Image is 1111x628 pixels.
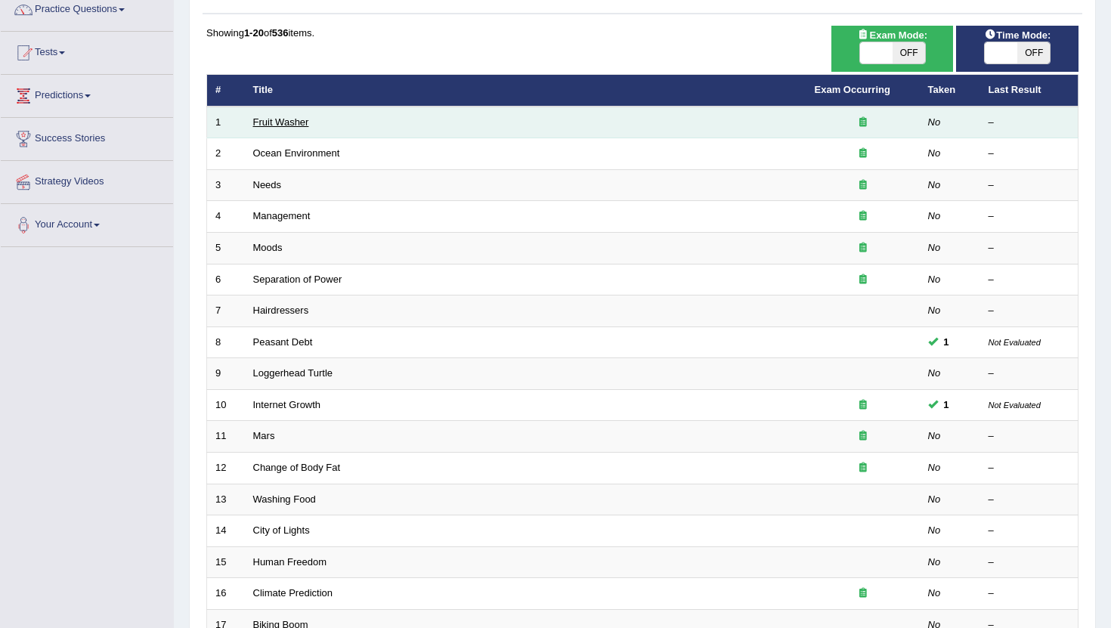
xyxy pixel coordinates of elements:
[253,179,282,190] a: Needs
[207,326,245,358] td: 8
[207,107,245,138] td: 1
[989,586,1070,601] div: –
[989,178,1070,193] div: –
[207,169,245,201] td: 3
[1,75,173,113] a: Predictions
[207,358,245,390] td: 9
[989,241,1070,255] div: –
[928,462,941,473] em: No
[253,116,309,128] a: Fruit Washer
[253,587,333,599] a: Climate Prediction
[815,241,911,255] div: Exam occurring question
[989,273,1070,287] div: –
[253,336,313,348] a: Peasant Debt
[989,401,1041,410] small: Not Evaluated
[207,138,245,170] td: 2
[989,429,1070,444] div: –
[928,556,941,568] em: No
[815,209,911,224] div: Exam occurring question
[920,75,980,107] th: Taken
[815,586,911,601] div: Exam occurring question
[989,493,1070,507] div: –
[831,26,954,72] div: Show exams occurring in exams
[272,27,289,39] b: 536
[851,27,933,43] span: Exam Mode:
[928,242,941,253] em: No
[207,389,245,421] td: 10
[893,42,925,63] span: OFF
[928,147,941,159] em: No
[253,493,316,505] a: Washing Food
[928,274,941,285] em: No
[253,556,327,568] a: Human Freedom
[1,161,173,199] a: Strategy Videos
[938,397,955,413] span: You can still take this question
[206,26,1079,40] div: Showing of items.
[1,204,173,242] a: Your Account
[938,334,955,350] span: You can still take this question
[928,587,941,599] em: No
[253,430,275,441] a: Mars
[1017,42,1050,63] span: OFF
[928,179,941,190] em: No
[815,147,911,161] div: Exam occurring question
[253,524,310,536] a: City of Lights
[207,515,245,547] td: 14
[928,430,941,441] em: No
[928,210,941,221] em: No
[978,27,1057,43] span: Time Mode:
[928,524,941,536] em: No
[1,32,173,70] a: Tests
[989,461,1070,475] div: –
[253,367,333,379] a: Loggerhead Turtle
[815,84,890,95] a: Exam Occurring
[244,27,264,39] b: 1-20
[989,338,1041,347] small: Not Evaluated
[253,462,341,473] a: Change of Body Fat
[253,399,321,410] a: Internet Growth
[207,421,245,453] td: 11
[207,233,245,265] td: 5
[207,201,245,233] td: 4
[207,546,245,578] td: 15
[815,398,911,413] div: Exam occurring question
[207,484,245,515] td: 13
[207,452,245,484] td: 12
[928,305,941,316] em: No
[989,555,1070,570] div: –
[1,118,173,156] a: Success Stories
[253,210,311,221] a: Management
[253,242,283,253] a: Moods
[989,367,1070,381] div: –
[253,274,342,285] a: Separation of Power
[989,147,1070,161] div: –
[989,304,1070,318] div: –
[245,75,806,107] th: Title
[815,461,911,475] div: Exam occurring question
[207,578,245,610] td: 16
[928,493,941,505] em: No
[989,524,1070,538] div: –
[207,295,245,327] td: 7
[980,75,1079,107] th: Last Result
[207,264,245,295] td: 6
[253,305,309,316] a: Hairdressers
[815,178,911,193] div: Exam occurring question
[928,116,941,128] em: No
[253,147,340,159] a: Ocean Environment
[815,273,911,287] div: Exam occurring question
[989,209,1070,224] div: –
[207,75,245,107] th: #
[989,116,1070,130] div: –
[815,116,911,130] div: Exam occurring question
[815,429,911,444] div: Exam occurring question
[928,367,941,379] em: No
